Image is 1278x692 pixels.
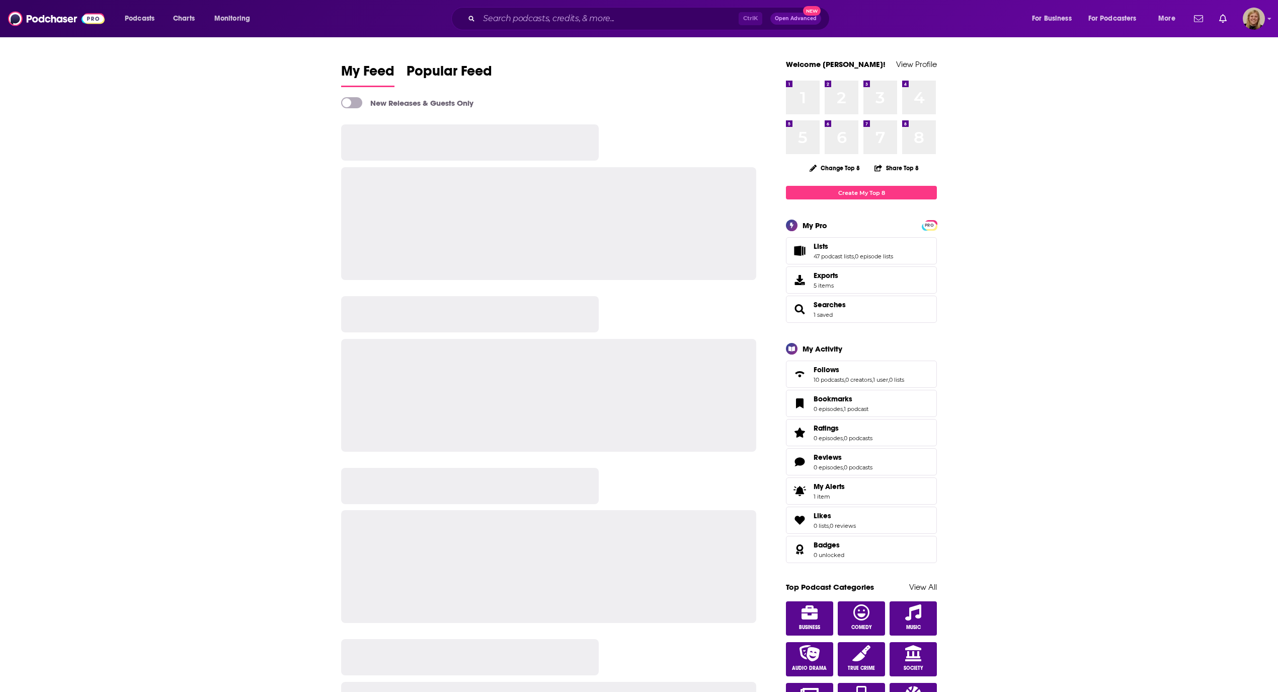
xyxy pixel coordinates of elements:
[803,6,821,16] span: New
[814,424,839,433] span: Ratings
[786,419,937,446] span: Ratings
[844,376,845,383] span: ,
[789,542,810,557] a: Badges
[207,11,263,27] button: open menu
[1088,12,1137,26] span: For Podcasters
[814,253,854,260] a: 47 podcast lists
[789,426,810,440] a: Ratings
[814,311,833,318] a: 1 saved
[789,396,810,410] a: Bookmarks
[786,361,937,388] span: Follows
[814,540,844,549] a: Badges
[770,13,821,25] button: Open AdvancedNew
[814,271,838,280] span: Exports
[1082,11,1151,27] button: open menu
[830,522,856,529] a: 0 reviews
[923,221,935,229] a: PRO
[125,12,154,26] span: Podcasts
[890,642,937,676] a: Society
[814,424,872,433] a: Ratings
[803,221,827,230] div: My Pro
[461,7,839,30] div: Search podcasts, credits, & more...
[889,376,904,383] a: 0 lists
[838,601,885,636] a: Comedy
[786,536,937,563] span: Badges
[1243,8,1265,30] img: User Profile
[896,59,937,69] a: View Profile
[814,242,893,251] a: Lists
[844,405,868,412] a: 1 podcast
[1151,11,1188,27] button: open menu
[814,551,844,559] a: 0 unlocked
[890,601,937,636] a: Music
[341,97,473,108] a: New Releases & Guests Only
[407,62,492,87] a: Popular Feed
[814,522,829,529] a: 0 lists
[789,484,810,498] span: My Alerts
[1025,11,1084,27] button: open menu
[814,365,904,374] a: Follows
[8,9,105,28] img: Podchaser - Follow, Share and Rate Podcasts
[844,464,872,471] a: 0 podcasts
[786,59,886,69] a: Welcome [PERSON_NAME]!
[855,253,893,260] a: 0 episode lists
[843,464,844,471] span: ,
[829,522,830,529] span: ,
[786,601,833,636] a: Business
[789,244,810,258] a: Lists
[814,394,852,403] span: Bookmarks
[739,12,762,25] span: Ctrl K
[173,12,195,26] span: Charts
[341,62,394,87] a: My Feed
[786,296,937,323] span: Searches
[814,464,843,471] a: 0 episodes
[1190,10,1207,27] a: Show notifications dropdown
[786,582,874,592] a: Top Podcast Categories
[789,455,810,469] a: Reviews
[1215,10,1231,27] a: Show notifications dropdown
[814,493,845,500] span: 1 item
[1158,12,1175,26] span: More
[804,162,866,174] button: Change Top 8
[786,507,937,534] span: Likes
[814,300,846,309] a: Searches
[407,62,492,86] span: Popular Feed
[843,435,844,442] span: ,
[814,365,839,374] span: Follows
[872,376,873,383] span: ,
[909,582,937,592] a: View All
[341,62,394,86] span: My Feed
[814,511,831,520] span: Likes
[814,394,868,403] a: Bookmarks
[1243,8,1265,30] span: Logged in as avansolkema
[854,253,855,260] span: ,
[814,405,843,412] a: 0 episodes
[786,390,937,417] span: Bookmarks
[789,513,810,527] a: Likes
[775,16,817,21] span: Open Advanced
[874,158,919,178] button: Share Top 8
[803,344,842,354] div: My Activity
[786,186,937,199] a: Create My Top 8
[167,11,201,27] a: Charts
[789,302,810,316] a: Searches
[838,642,885,676] a: True Crime
[479,11,739,27] input: Search podcasts, credits, & more...
[814,453,872,462] a: Reviews
[814,242,828,251] span: Lists
[904,665,923,671] span: Society
[906,625,921,631] span: Music
[786,266,937,294] a: Exports
[814,453,842,462] span: Reviews
[786,642,833,676] a: Audio Drama
[786,477,937,505] a: My Alerts
[888,376,889,383] span: ,
[851,625,872,631] span: Comedy
[792,665,827,671] span: Audio Drama
[814,282,838,289] span: 5 items
[848,665,875,671] span: True Crime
